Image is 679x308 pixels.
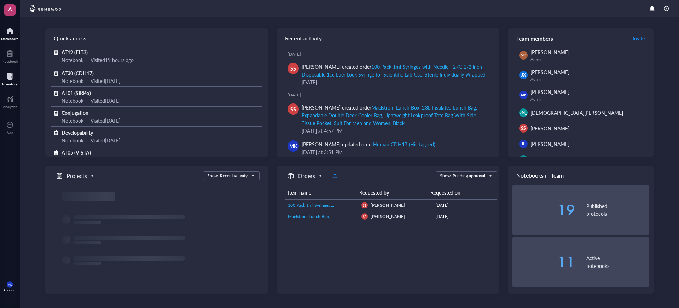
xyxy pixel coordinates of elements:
span: SS [363,203,366,207]
a: Dashboard [1,25,19,41]
span: [PERSON_NAME] [530,140,569,147]
div: Notebook [62,97,83,105]
th: Item name [285,186,356,199]
div: [DATE] at 4:57 PM [302,127,488,135]
div: Visited [DATE] [91,77,120,85]
div: Admin [530,77,646,82]
h5: Projects [66,172,87,180]
div: Admin [530,57,646,62]
a: MK[PERSON_NAME] updated orderHuman CDH17 (His-tagged)[DATE] at 3:51 PM [282,138,494,159]
span: SS [290,105,296,113]
div: Notebooks in Team [508,166,654,185]
span: [PERSON_NAME] [530,88,569,95]
div: Dashboard [1,37,19,41]
img: genemod-logo [28,4,63,13]
div: Notebook [62,117,83,124]
div: | [86,56,88,64]
a: Maelstrom Lunch Box, 23L Insulated Lunch Bag, Expandable Double Deck Cooler Bag, Lightweight Leak... [288,213,356,220]
div: [DATE] [288,92,494,98]
div: [DATE] [435,213,494,220]
div: [DATE] [288,51,494,57]
span: AT20 (CDH17) [62,69,94,77]
span: Maelstrom Lunch Box, 23L Insulated Lunch Bag, Expandable Double Deck Cooler Bag, Lightweight Leak... [288,213,617,219]
div: Published protocols [586,202,649,218]
div: Notebook [62,136,83,144]
span: MK [289,142,297,150]
div: 19 [512,203,575,217]
div: Notebook [62,77,83,85]
div: Visited [DATE] [91,117,120,124]
div: Inventory [2,82,18,86]
span: AT01 (SIRPα) [62,89,91,96]
span: 100 Pack 1ml Syringes with Needle - 27G 1/2 inch Disposable 1cc Luer Lock Syringe for Scientific ... [288,202,540,208]
div: Human CDH17 (His-tagged) [373,141,435,148]
span: SS [363,214,366,218]
div: Visited [DATE] [91,97,120,105]
div: Show: Pending approval [440,173,485,179]
div: Notebook [2,59,18,63]
span: [PERSON_NAME] [530,156,569,163]
button: Invite [632,33,645,44]
span: A [8,5,12,13]
span: SS [290,65,296,72]
div: 100 Pack 1ml Syringes with Needle - 27G 1/2 inch Disposable 1cc Luer Lock Syringe for Scientific ... [302,63,486,78]
span: Conjugation [62,109,88,116]
span: [PERSON_NAME] [530,125,569,132]
div: [PERSON_NAME] updated order [302,140,435,148]
div: Show: Recent activity [207,173,248,179]
div: Account [3,288,17,292]
div: Notebook [62,56,83,64]
span: MK [8,283,12,286]
div: [DATE] [435,202,494,208]
h5: Orders [298,172,315,180]
div: Admin [530,96,646,102]
div: | [86,97,88,105]
span: JW [521,157,526,162]
span: JX [521,72,526,78]
span: Developability [62,129,93,136]
div: | [86,136,88,144]
a: 100 Pack 1ml Syringes with Needle - 27G 1/2 inch Disposable 1cc Luer Lock Syringe for Scientific ... [288,202,356,208]
a: Analytics [3,93,17,109]
div: Team members [508,28,654,48]
div: Add [7,130,13,135]
th: Requested by [356,186,428,199]
span: Invite [633,35,645,42]
div: | [86,77,88,85]
span: SS [521,125,526,131]
div: 11 [512,255,575,269]
a: Notebook [2,48,18,63]
span: MK [521,93,526,97]
a: Inventory [2,71,18,86]
div: Analytics [3,105,17,109]
th: Requested on [428,186,490,199]
span: JC [521,141,526,147]
div: Quick access [45,28,268,48]
span: [DEMOGRAPHIC_DATA][PERSON_NAME] [530,109,623,116]
div: [PERSON_NAME] created order [302,63,488,78]
div: Visited 19 hours ago [91,56,134,64]
a: SS[PERSON_NAME] created order100 Pack 1ml Syringes with Needle - 27G 1/2 inch Disposable 1cc Luer... [282,60,494,89]
div: Maelstrom Lunch Box, 23L Insulated Lunch Bag, Expandable Double Deck Cooler Bag, Lightweight Leak... [302,104,477,127]
div: Visited [DATE] [91,136,120,144]
span: [PERSON_NAME] [530,68,569,75]
span: [PERSON_NAME] [371,202,405,208]
span: [PERSON_NAME] [530,49,569,56]
div: Recent activity [277,28,499,48]
div: | [86,117,88,124]
a: SS[PERSON_NAME] created orderMaelstrom Lunch Box, 23L Insulated Lunch Bag, Expandable Double Deck... [282,101,494,138]
div: Active notebooks [586,254,649,270]
span: MD [521,53,526,58]
span: AT19 (FLT3) [62,49,88,56]
div: [DATE] [302,78,488,86]
span: AT05 (VISTA) [62,149,91,156]
span: [PERSON_NAME] [506,110,541,116]
div: [PERSON_NAME] created order [302,103,488,127]
span: [PERSON_NAME] [371,213,405,219]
